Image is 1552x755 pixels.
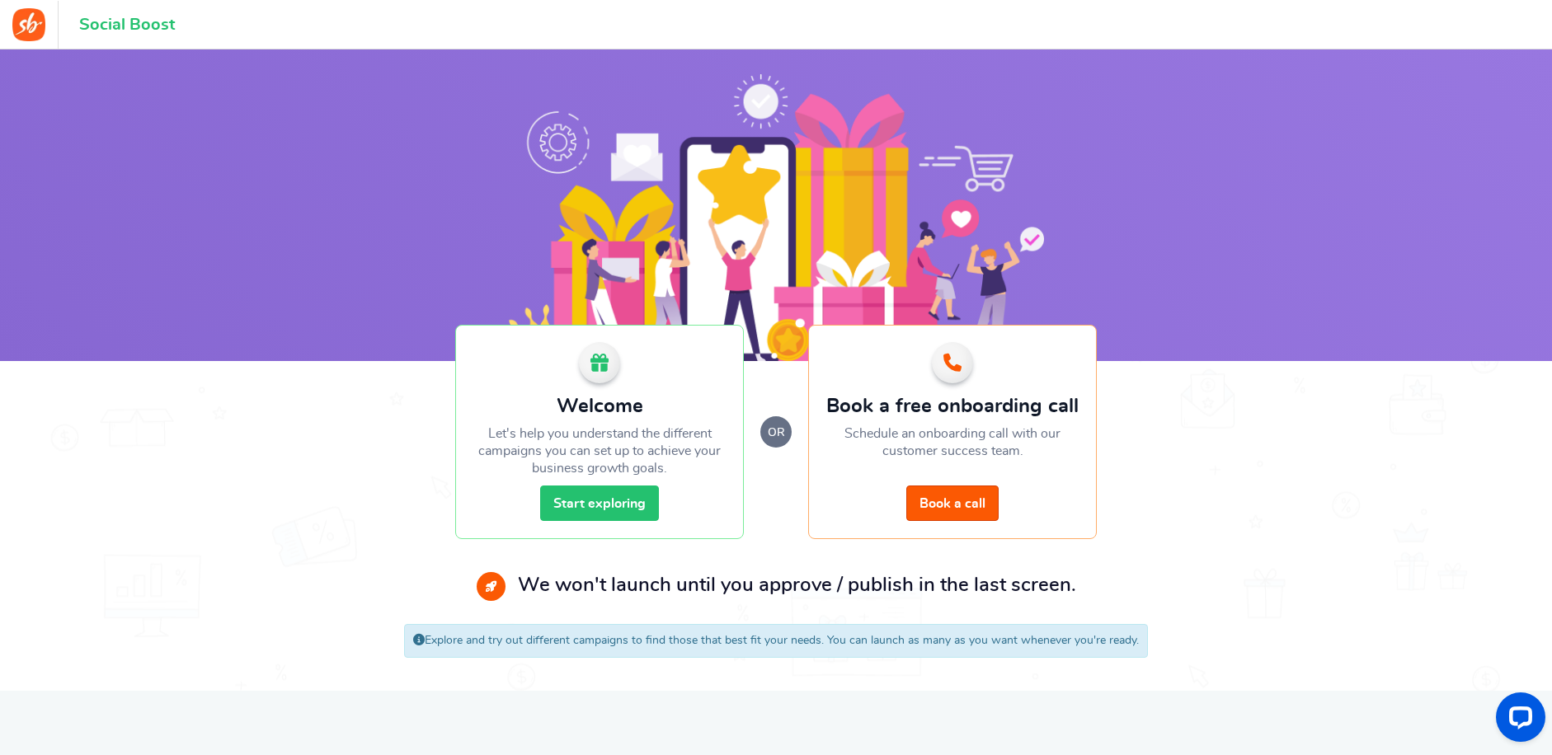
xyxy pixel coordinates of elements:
p: We won't launch until you approve / publish in the last screen. [518,572,1076,600]
h1: Social Boost [79,16,175,34]
iframe: LiveChat chat widget [1483,686,1552,755]
div: Explore and try out different campaigns to find those that best fit your needs. You can launch as... [404,624,1148,659]
a: Start exploring [540,485,659,521]
img: Social Boost [508,74,1044,361]
img: Social Boost [12,8,45,41]
span: Let's help you understand the different campaigns you can set up to achieve your business growth ... [478,427,721,475]
small: or [760,416,792,448]
h2: Welcome [473,396,727,417]
h2: Book a free onboarding call [825,396,1079,417]
a: Book a call [906,485,999,521]
span: Schedule an onboarding call with our customer success team. [844,427,1061,457]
